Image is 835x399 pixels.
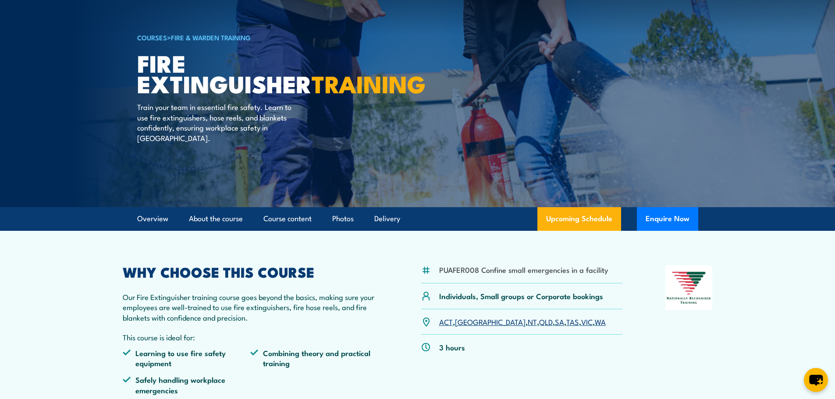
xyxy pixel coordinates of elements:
[537,207,621,231] a: Upcoming Schedule
[455,316,526,327] a: [GEOGRAPHIC_DATA]
[137,207,168,230] a: Overview
[539,316,553,327] a: QLD
[123,348,251,368] li: Learning to use fire safety equipment
[137,102,297,143] p: Train your team in essential fire safety. Learn to use fire extinguishers, hose reels, and blanke...
[137,53,354,93] h1: Fire Extinguisher
[665,265,713,310] img: Nationally Recognised Training logo.
[123,265,379,278] h2: WHY CHOOSE THIS COURSE
[439,342,465,352] p: 3 hours
[637,207,698,231] button: Enquire Now
[439,317,606,327] p: , , , , , , ,
[332,207,354,230] a: Photos
[439,316,453,327] a: ACT
[312,65,426,101] strong: TRAINING
[804,368,828,392] button: chat-button
[137,32,354,42] h6: >
[581,316,593,327] a: VIC
[263,207,312,230] a: Course content
[555,316,564,327] a: SA
[137,32,167,42] a: COURSES
[566,316,579,327] a: TAS
[595,316,606,327] a: WA
[374,207,400,230] a: Delivery
[123,332,379,342] p: This course is ideal for:
[123,292,379,322] p: Our Fire Extinguisher training course goes beyond the basics, making sure your employees are well...
[189,207,243,230] a: About the course
[250,348,378,368] li: Combining theory and practical training
[439,265,608,275] li: PUAFER008 Confine small emergencies in a facility
[439,291,603,301] p: Individuals, Small groups or Corporate bookings
[123,374,251,395] li: Safely handling workplace emergencies
[171,32,251,42] a: Fire & Warden Training
[528,316,537,327] a: NT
